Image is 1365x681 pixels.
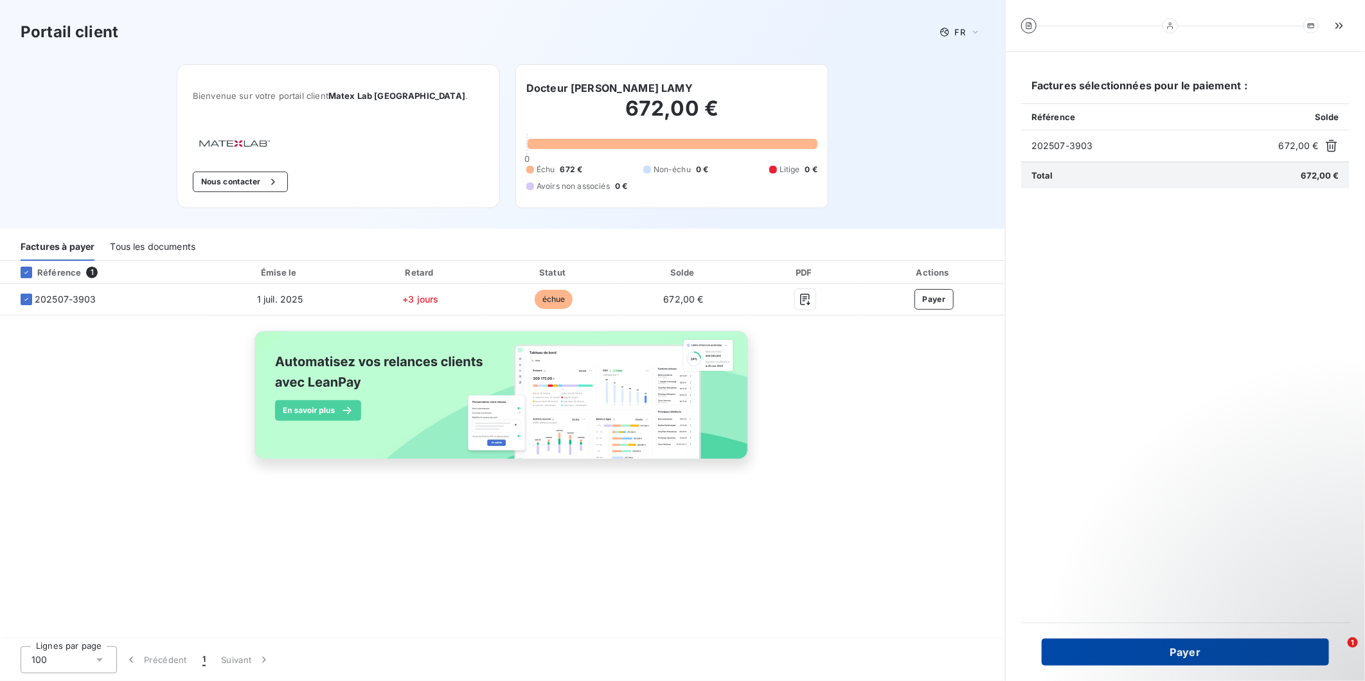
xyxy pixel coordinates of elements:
[193,134,275,151] img: Company logo
[193,172,288,192] button: Nous contacter
[560,164,583,175] span: 672 €
[524,154,530,164] span: 0
[1042,639,1329,666] button: Payer
[213,646,278,673] button: Suivant
[193,91,484,101] span: Bienvenue sur votre portail client .
[31,653,47,666] span: 100
[664,294,704,305] span: 672,00 €
[654,164,691,175] span: Non-échu
[1301,170,1339,181] span: 672,00 €
[328,91,465,101] span: Matex Lab [GEOGRAPHIC_DATA]
[750,266,860,279] div: PDF
[526,80,693,96] h6: Docteur [PERSON_NAME] LAMY
[10,267,81,278] div: Référence
[195,646,213,673] button: 1
[615,181,627,192] span: 0 €
[526,96,817,134] h2: 672,00 €
[1321,637,1352,668] iframe: Intercom live chat
[110,234,195,261] div: Tous les documents
[780,164,800,175] span: Litige
[257,294,303,305] span: 1 juil. 2025
[1031,112,1075,122] span: Référence
[1279,139,1319,152] span: 672,00 €
[243,323,762,481] img: banner
[21,234,94,261] div: Factures à payer
[35,293,96,306] span: 202507-3903
[696,164,708,175] span: 0 €
[21,21,118,44] h3: Portail client
[866,266,1003,279] div: Actions
[622,266,745,279] div: Solde
[1021,78,1350,103] h6: Factures sélectionnées pour le paiement :
[914,289,954,310] button: Payer
[490,266,617,279] div: Statut
[356,266,486,279] div: Retard
[210,266,351,279] div: Émise le
[86,267,98,278] span: 1
[805,164,817,175] span: 0 €
[1031,170,1053,181] span: Total
[537,181,610,192] span: Avoirs non associés
[117,646,195,673] button: Précédent
[202,653,206,666] span: 1
[402,294,438,305] span: +3 jours
[535,290,573,309] span: échue
[1348,637,1358,648] span: 1
[537,164,555,175] span: Échu
[1315,112,1339,122] span: Solde
[1108,556,1365,646] iframe: Intercom notifications message
[1031,139,1274,152] span: 202507-3903
[955,27,965,37] span: FR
